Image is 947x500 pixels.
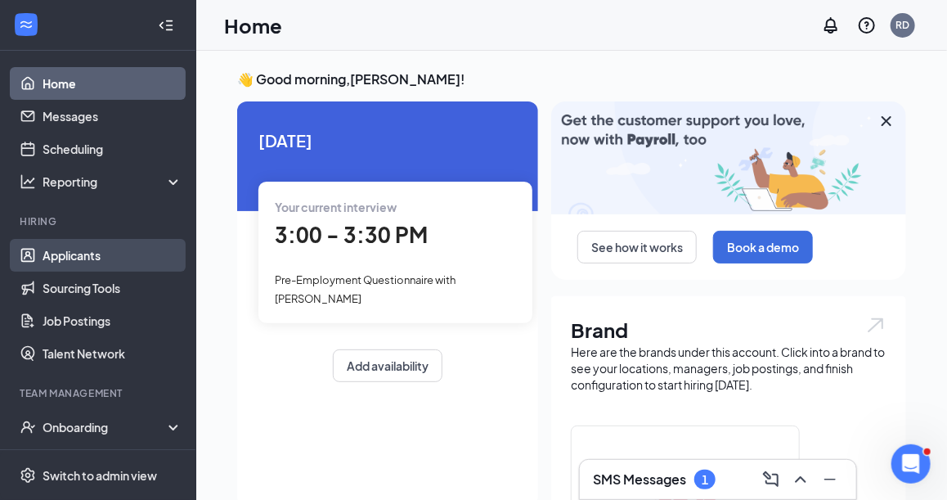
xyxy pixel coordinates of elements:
[551,101,906,214] img: payroll-large.gif
[333,349,442,382] button: Add availability
[43,239,182,272] a: Applicants
[43,67,182,100] a: Home
[275,200,397,214] span: Your current interview
[43,272,182,304] a: Sourcing Tools
[43,444,182,476] a: Team
[43,304,182,337] a: Job Postings
[237,70,906,88] h3: 👋 Good morning, [PERSON_NAME] !
[20,467,36,484] svg: Settings
[224,11,282,39] h1: Home
[43,467,157,484] div: Switch to admin view
[788,466,814,493] button: ChevronUp
[258,128,517,153] span: [DATE]
[896,18,910,32] div: RD
[571,344,886,393] div: Here are the brands under this account. Click into a brand to see your locations, managers, job p...
[20,173,36,190] svg: Analysis
[43,133,182,165] a: Scheduling
[593,471,686,489] h3: SMS Messages
[43,173,183,190] div: Reporting
[571,316,886,344] h1: Brand
[702,473,708,487] div: 1
[275,221,428,248] span: 3:00 - 3:30 PM
[275,273,456,304] span: Pre-Employment Questionnaire with [PERSON_NAME]
[820,470,840,489] svg: Minimize
[18,16,34,33] svg: WorkstreamLogo
[877,111,896,131] svg: Cross
[158,17,174,34] svg: Collapse
[821,16,841,35] svg: Notifications
[577,231,697,264] button: See how it works
[43,337,182,370] a: Talent Network
[43,100,182,133] a: Messages
[761,470,781,489] svg: ComposeMessage
[713,231,813,264] button: Book a demo
[891,444,931,484] iframe: Intercom live chat
[20,419,36,435] svg: UserCheck
[20,214,179,228] div: Hiring
[20,386,179,400] div: Team Management
[791,470,810,489] svg: ChevronUp
[857,16,877,35] svg: QuestionInfo
[817,466,843,493] button: Minimize
[43,419,168,435] div: Onboarding
[865,316,886,335] img: open.6027fd2a22e1237b5b06.svg
[758,466,784,493] button: ComposeMessage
